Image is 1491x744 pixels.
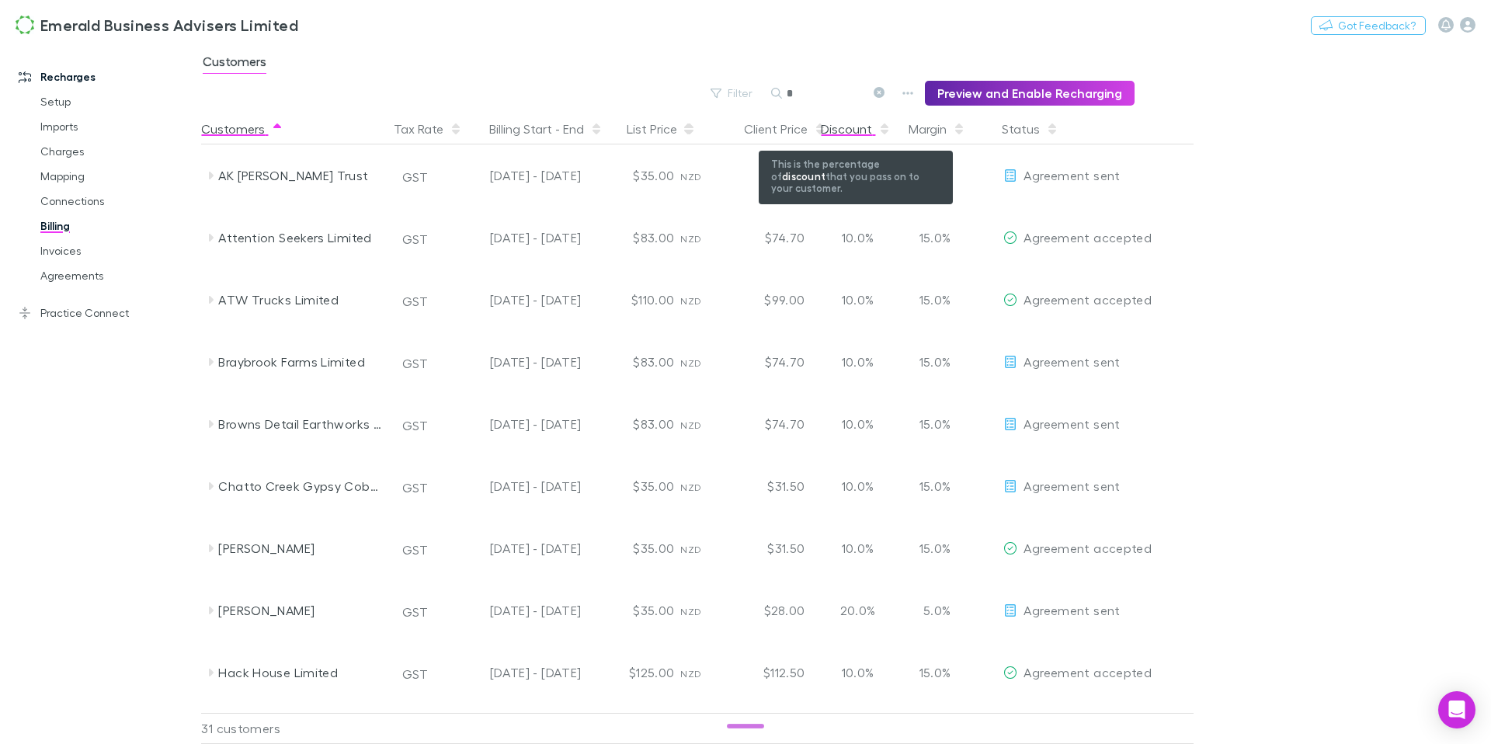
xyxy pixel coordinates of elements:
[680,668,701,680] span: NZD
[587,393,680,455] div: $83.00
[201,269,1201,331] div: ATW Trucks LimitedGST[DATE] - [DATE]$110.00NZD$99.0010.0%15.0%EditAgreement accepted
[811,207,904,269] div: 10.0%
[910,290,951,309] p: 15.0%
[587,269,680,331] div: $110.00
[680,233,701,245] span: NZD
[718,641,811,704] div: $112.50
[680,357,701,369] span: NZD
[454,207,581,269] div: [DATE] - [DATE]
[811,144,904,207] div: 10.0%
[25,164,198,189] a: Mapping
[1024,478,1120,493] span: Agreement sent
[680,482,701,493] span: NZD
[811,641,904,704] div: 10.0%
[811,393,904,455] div: 10.0%
[25,214,198,238] a: Billing
[40,16,298,34] h3: Emerald Business Advisers Limited
[910,663,951,682] p: 15.0%
[718,269,811,331] div: $99.00
[454,269,581,331] div: [DATE] - [DATE]
[201,393,1201,455] div: Browns Detail Earthworks LimitedGST[DATE] - [DATE]$83.00NZD$74.7010.0%15.0%EditAgreement sent
[395,289,435,314] button: GST
[1311,16,1426,35] button: Got Feedback?
[201,207,1201,269] div: Attention Seekers LimitedGST[DATE] - [DATE]$83.00NZD$74.7010.0%15.0%EditAgreement accepted
[1002,113,1058,144] button: Status
[1024,416,1120,431] span: Agreement sent
[1024,292,1152,307] span: Agreement accepted
[680,544,701,555] span: NZD
[680,295,701,307] span: NZD
[25,89,198,114] a: Setup
[587,641,680,704] div: $125.00
[587,455,680,517] div: $35.00
[395,475,435,500] button: GST
[454,144,581,207] div: [DATE] - [DATE]
[395,537,435,562] button: GST
[680,171,701,183] span: NZD
[1438,691,1475,728] div: Open Intercom Messenger
[811,269,904,331] div: 10.0%
[718,517,811,579] div: $31.50
[718,207,811,269] div: $74.70
[201,517,1201,579] div: [PERSON_NAME]GST[DATE] - [DATE]$35.00NZD$31.5010.0%15.0%EditAgreement accepted
[395,662,435,687] button: GST
[910,539,951,558] p: 15.0%
[1024,665,1152,680] span: Agreement accepted
[454,331,581,393] div: [DATE] - [DATE]
[218,579,383,641] div: [PERSON_NAME]
[910,228,951,247] p: 15.0%
[910,166,951,185] p: 15.0%
[744,113,826,144] button: Client Price
[718,144,811,207] div: $31.50
[218,641,383,704] div: Hack House Limited
[16,16,34,34] img: Emerald Business Advisers Limited's Logo
[454,641,581,704] div: [DATE] - [DATE]
[201,713,388,744] div: 31 customers
[910,601,951,620] p: 5.0%
[3,301,198,325] a: Practice Connect
[1024,541,1152,555] span: Agreement accepted
[587,579,680,641] div: $35.00
[627,113,696,144] button: List Price
[454,579,581,641] div: [DATE] - [DATE]
[1024,230,1152,245] span: Agreement accepted
[587,144,680,207] div: $35.00
[394,113,462,144] button: Tax Rate
[703,84,762,103] button: Filter
[454,455,581,517] div: [DATE] - [DATE]
[218,331,383,393] div: Braybrook Farms Limited
[811,331,904,393] div: 10.0%
[395,413,435,438] button: GST
[395,165,435,189] button: GST
[925,81,1135,106] button: Preview and Enable Recharging
[1024,168,1120,183] span: Agreement sent
[811,579,904,641] div: 20.0%
[3,64,198,89] a: Recharges
[218,393,383,455] div: Browns Detail Earthworks Limited
[811,517,904,579] div: 10.0%
[718,455,811,517] div: $31.50
[489,113,603,144] button: Billing Start - End
[201,455,1201,517] div: Chatto Creek Gypsy Cobs LimitedGST[DATE] - [DATE]$35.00NZD$31.5010.0%15.0%EditAgreement sent
[6,6,308,43] a: Emerald Business Advisers Limited
[25,189,198,214] a: Connections
[680,419,701,431] span: NZD
[718,393,811,455] div: $74.70
[395,600,435,624] button: GST
[821,113,891,144] div: Discount
[25,114,198,139] a: Imports
[910,477,951,495] p: 15.0%
[395,351,435,376] button: GST
[25,139,198,164] a: Charges
[909,113,965,144] button: Margin
[395,227,435,252] button: GST
[454,517,581,579] div: [DATE] - [DATE]
[811,455,904,517] div: 10.0%
[454,393,581,455] div: [DATE] - [DATE]
[201,641,1201,704] div: Hack House LimitedGST[DATE] - [DATE]$125.00NZD$112.5010.0%15.0%EditAgreement accepted
[587,517,680,579] div: $35.00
